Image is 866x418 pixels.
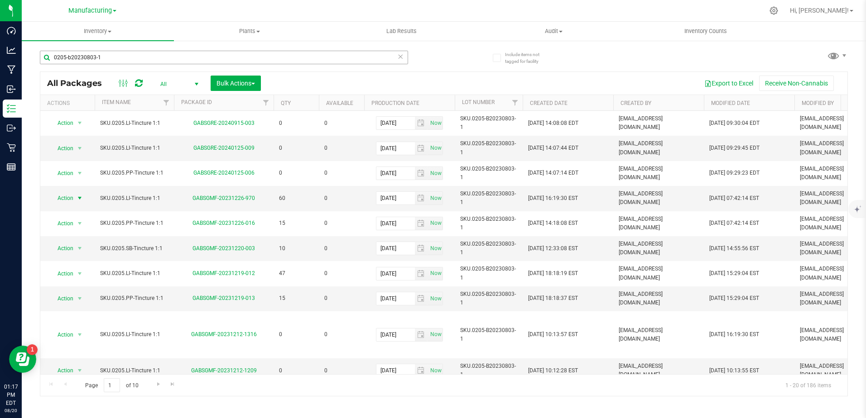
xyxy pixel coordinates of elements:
inline-svg: Dashboard [7,26,16,35]
span: select [428,267,443,280]
span: select [74,242,86,255]
span: Action [49,242,74,255]
span: select [428,117,443,129]
span: select [74,292,86,305]
button: Export to Excel [698,76,759,91]
inline-svg: Inbound [7,85,16,94]
span: Inventory [22,27,174,35]
span: select [428,192,443,204]
div: Manage settings [768,6,779,15]
span: select [415,242,428,255]
span: 1 - 20 of 186 items [778,378,838,392]
a: GABSGMF-20231219-012 [192,270,255,276]
span: 15 [279,294,313,303]
span: [DATE] 10:13:57 EST [528,330,578,339]
span: Set Current date [428,292,443,305]
span: [DATE] 07:42:14 EST [709,219,759,228]
span: Action [49,364,74,377]
span: Action [49,117,74,129]
span: SKU.0205.PP-Tincture 1:1 [100,219,168,228]
span: [DATE] 15:29:04 EST [709,269,759,278]
span: 10 [279,244,313,253]
span: SKU.0205.LI-Tincture 1:1 [100,119,168,128]
inline-svg: Outbound [7,123,16,133]
span: SKU.0205.LI-Tincture 1:1 [100,144,168,152]
span: [EMAIL_ADDRESS][DOMAIN_NAME] [619,190,698,207]
span: 47 [279,269,313,278]
span: Audit [478,27,630,35]
span: SKU.0205-B20230803-1 [460,326,517,343]
span: [DATE] 14:08:08 EDT [528,119,578,128]
button: Receive Non-Cannabis [759,76,834,91]
input: Search Package ID, Item Name, SKU, Lot or Part Number... [40,51,408,64]
span: select [428,242,443,255]
span: select [74,192,86,204]
a: Production Date [371,100,419,106]
span: Clear [398,51,404,62]
span: [EMAIL_ADDRESS][DOMAIN_NAME] [619,290,698,307]
inline-svg: Reports [7,162,16,171]
span: Action [49,167,74,180]
a: GABSGRE-20240915-003 [193,120,255,126]
span: 0 [324,244,359,253]
a: GABSGMF-20231226-016 [192,220,255,226]
span: select [74,117,86,129]
span: Inventory Counts [672,27,739,35]
p: 08/20 [4,407,18,414]
a: Lab Results [326,22,478,41]
span: [EMAIL_ADDRESS][DOMAIN_NAME] [619,326,698,343]
a: Modified Date [711,100,750,106]
span: Hi, [PERSON_NAME]! [790,7,849,14]
a: Inventory Counts [630,22,782,41]
button: Bulk Actions [211,76,261,91]
span: [DATE] 09:30:04 EDT [709,119,760,128]
span: [DATE] 14:55:56 EST [709,244,759,253]
span: select [415,192,428,204]
span: select [415,142,428,155]
span: Action [49,142,74,155]
span: [EMAIL_ADDRESS][DOMAIN_NAME] [619,265,698,282]
span: select [74,217,86,230]
span: 0 [279,366,313,375]
span: [DATE] 14:07:44 EDT [528,144,578,152]
span: [DATE] 18:18:37 EST [528,294,578,303]
span: [DATE] 14:18:08 EST [528,219,578,228]
span: Set Current date [428,117,443,130]
span: [EMAIL_ADDRESS][DOMAIN_NAME] [619,240,698,257]
span: 0 [324,366,359,375]
iframe: Resource center [9,346,36,373]
span: SKU.0205-B20230803-1 [460,139,517,157]
span: select [415,364,428,377]
span: 0 [324,144,359,152]
span: select [415,167,428,180]
span: [DATE] 09:29:45 EDT [709,144,760,152]
p: 01:17 PM EDT [4,383,18,407]
span: [EMAIL_ADDRESS][DOMAIN_NAME] [619,114,698,132]
span: Set Current date [428,328,443,341]
span: SKU.0205-B20230803-1 [460,114,517,132]
a: Filter [259,95,274,110]
span: [DATE] 15:29:04 EST [709,294,759,303]
span: [DATE] 07:42:14 EST [709,194,759,203]
span: select [415,292,428,305]
a: GABSGMF-20231220-003 [192,245,255,252]
a: Modified By [802,100,834,106]
span: select [428,364,443,377]
div: Actions [47,100,91,106]
span: select [74,167,86,180]
a: Item Name [102,99,131,105]
a: Plants [174,22,326,41]
span: SKU.0205-B20230803-1 [460,240,517,257]
span: Set Current date [428,364,443,377]
span: 0 [324,269,359,278]
span: 0 [324,219,359,228]
a: Go to the next page [152,378,165,390]
inline-svg: Inventory [7,104,16,113]
span: SKU.0205.PP-Tincture 1:1 [100,294,168,303]
span: [EMAIL_ADDRESS][DOMAIN_NAME] [619,139,698,157]
a: Package ID [181,99,212,105]
span: [DATE] 09:29:23 EDT [709,169,760,177]
a: Created Date [530,100,568,106]
span: select [415,328,428,341]
span: Action [49,267,74,280]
